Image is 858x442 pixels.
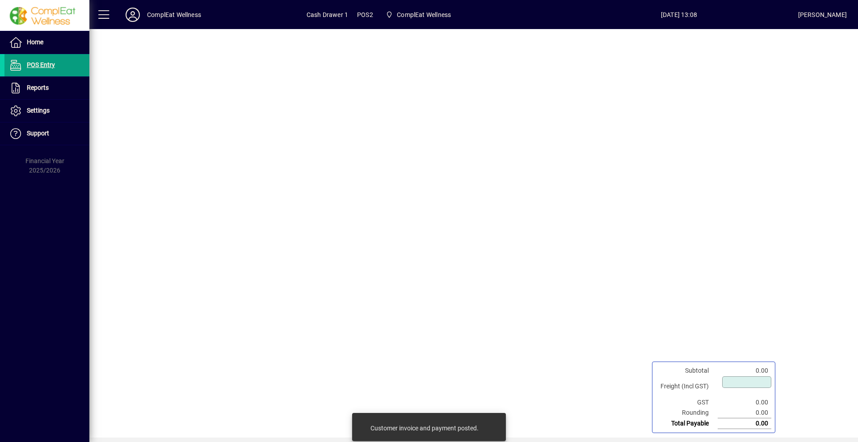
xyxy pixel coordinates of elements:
[27,61,55,68] span: POS Entry
[4,77,89,99] a: Reports
[656,418,718,429] td: Total Payable
[656,366,718,376] td: Subtotal
[718,366,771,376] td: 0.00
[27,38,43,46] span: Home
[718,408,771,418] td: 0.00
[4,31,89,54] a: Home
[382,7,454,23] span: ComplEat Wellness
[370,424,479,433] div: Customer invoice and payment posted.
[718,418,771,429] td: 0.00
[656,397,718,408] td: GST
[4,100,89,122] a: Settings
[27,107,50,114] span: Settings
[118,7,147,23] button: Profile
[718,397,771,408] td: 0.00
[357,8,373,22] span: POS2
[307,8,348,22] span: Cash Drawer 1
[4,122,89,145] a: Support
[560,8,798,22] span: [DATE] 13:08
[397,8,451,22] span: ComplEat Wellness
[147,8,201,22] div: ComplEat Wellness
[798,8,847,22] div: [PERSON_NAME]
[27,130,49,137] span: Support
[656,376,718,397] td: Freight (Incl GST)
[27,84,49,91] span: Reports
[656,408,718,418] td: Rounding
